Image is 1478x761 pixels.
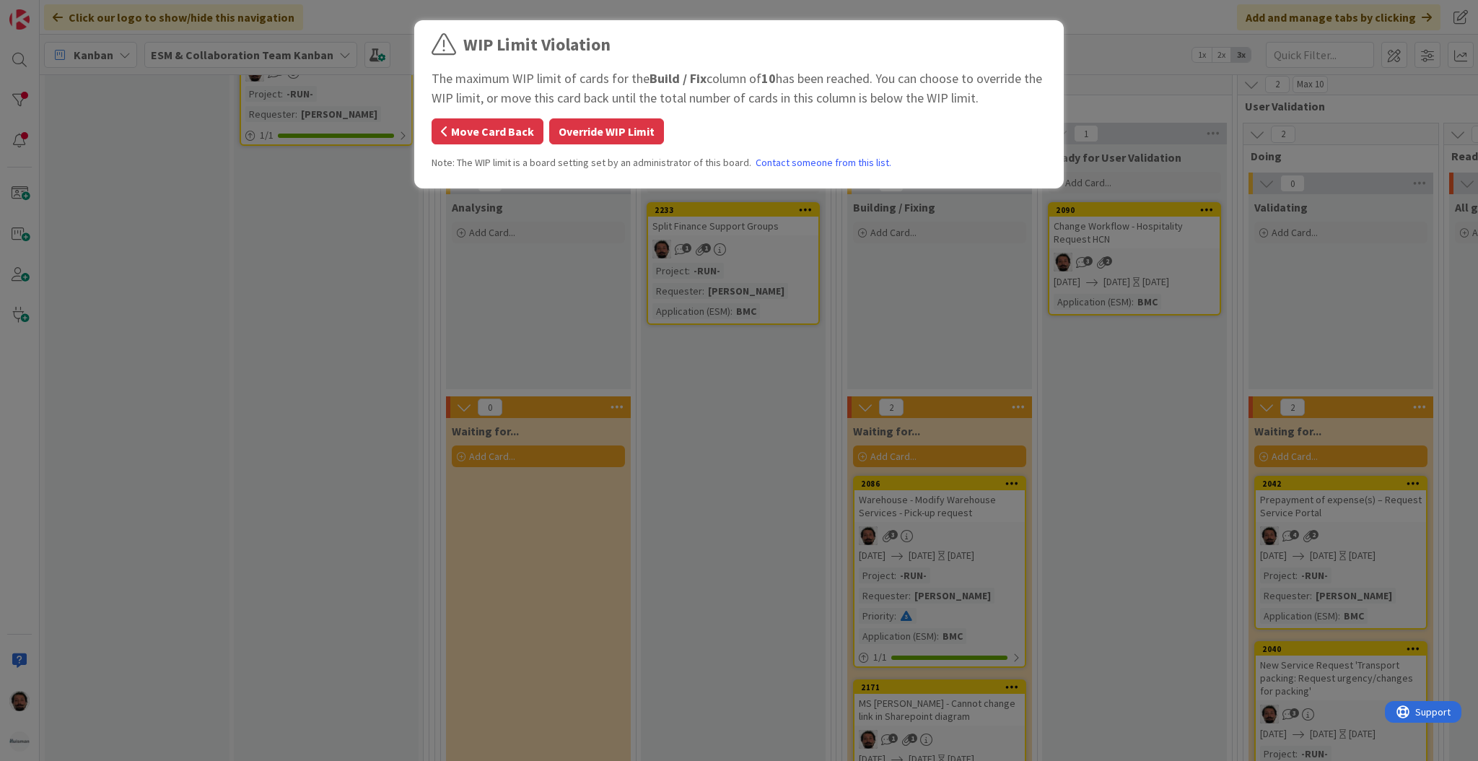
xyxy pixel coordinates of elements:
[432,118,543,144] button: Move Card Back
[549,118,664,144] button: Override WIP Limit
[756,155,891,170] a: Contact someone from this list.
[432,69,1046,108] div: The maximum WIP limit of cards for the column of has been reached. You can choose to override the...
[650,70,707,87] b: Build / Fix
[463,32,611,58] div: WIP Limit Violation
[761,70,776,87] b: 10
[30,2,66,19] span: Support
[432,155,1046,170] div: Note: The WIP limit is a board setting set by an administrator of this board.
